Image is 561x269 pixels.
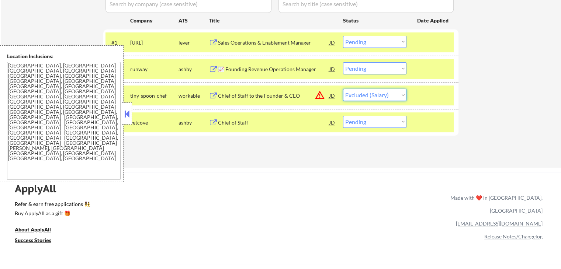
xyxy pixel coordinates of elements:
[179,92,209,99] div: workable
[15,211,89,216] div: Buy ApplyAll as a gift 🎁
[417,17,450,24] div: Date Applied
[329,62,336,76] div: JD
[130,66,179,73] div: runway
[179,119,209,126] div: ashby
[15,226,61,235] a: About ApplyAll
[209,17,336,24] div: Title
[15,209,89,219] a: Buy ApplyAll as a gift 🎁
[218,92,329,99] div: Chief of Staff to the Founder & CEO
[7,53,121,60] div: Location Inclusions:
[329,116,336,129] div: JD
[179,66,209,73] div: ashby
[111,39,124,46] div: #1
[15,237,51,243] u: Success Stories
[315,90,325,100] button: warning_amber
[15,226,51,233] u: About ApplyAll
[218,39,329,46] div: Sales Operations & Enablement Manager
[218,119,329,126] div: Chief of Staff
[179,39,209,46] div: lever
[484,233,543,240] a: Release Notes/Changelog
[15,236,61,245] a: Success Stories
[343,14,406,27] div: Status
[329,36,336,49] div: JD
[130,119,179,126] div: vetcove
[130,17,179,24] div: Company
[456,220,543,227] a: [EMAIL_ADDRESS][DOMAIN_NAME]
[447,191,543,217] div: Made with ❤️ in [GEOGRAPHIC_DATA], [GEOGRAPHIC_DATA]
[130,39,179,46] div: [URL]
[15,202,296,209] a: Refer & earn free applications 👯‍♀️
[15,182,65,195] div: ApplyAll
[130,92,179,99] div: tiny-spoon-chef
[179,17,209,24] div: ATS
[218,66,329,73] div: 📈 Founding Revenue Operations Manager
[329,89,336,102] div: JD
